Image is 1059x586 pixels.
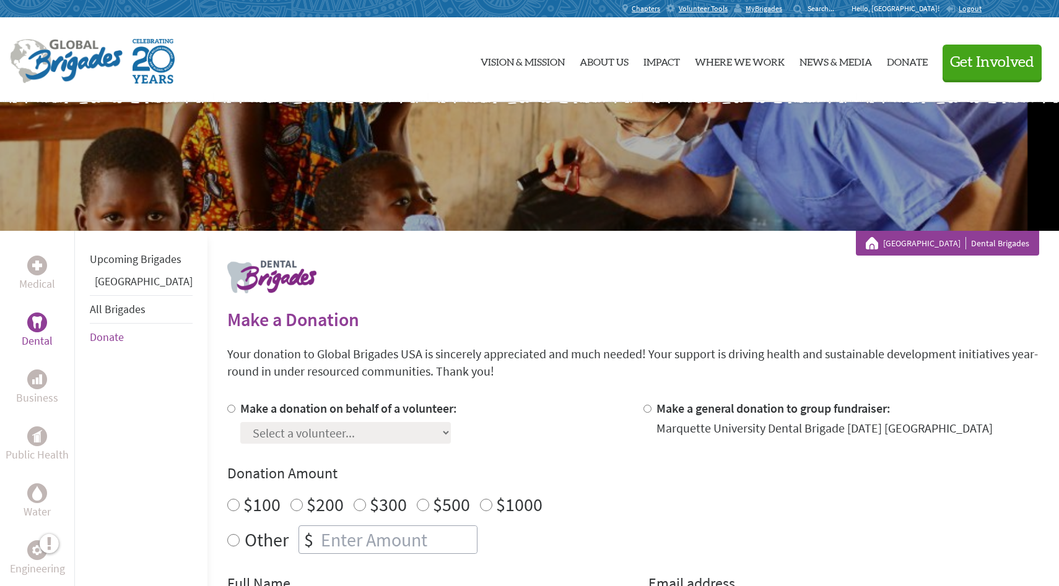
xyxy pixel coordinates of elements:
img: Water [32,486,42,500]
li: Panama [90,273,193,295]
p: Water [24,503,51,520]
label: $200 [307,493,344,516]
h4: Donation Amount [227,463,1039,483]
input: Search... [808,4,843,13]
img: Business [32,374,42,384]
span: Get Involved [950,55,1034,70]
a: Vision & Mission [481,28,565,92]
div: Water [27,483,47,503]
a: BusinessBusiness [16,369,58,407]
img: Global Brigades Logo [10,39,123,84]
div: Dental Brigades [866,237,1029,249]
span: MyBrigades [746,4,782,14]
p: Public Health [6,446,69,463]
div: Dental [27,312,47,332]
label: $1000 [496,493,543,516]
div: Business [27,369,47,389]
button: Get Involved [943,45,1042,80]
img: Global Brigades Celebrating 20 Years [133,39,175,84]
a: Donate [90,330,124,344]
span: Volunteer Tools [679,4,728,14]
label: $100 [243,493,281,516]
a: About Us [580,28,629,92]
li: Upcoming Brigades [90,246,193,273]
div: Medical [27,256,47,275]
img: Medical [32,261,42,270]
img: logo-dental.png [227,261,316,293]
h2: Make a Donation [227,308,1039,330]
img: Dental [32,316,42,328]
div: Marquette University Dental Brigade [DATE] [GEOGRAPHIC_DATA] [656,420,993,437]
li: Donate [90,324,193,351]
a: [GEOGRAPHIC_DATA] [883,237,966,249]
div: Engineering [27,540,47,560]
p: Hello, [GEOGRAPHIC_DATA]! [852,4,946,14]
a: Impact [643,28,680,92]
img: Public Health [32,430,42,442]
a: Upcoming Brigades [90,252,181,266]
span: Chapters [632,4,660,14]
a: All Brigades [90,302,146,316]
a: Where We Work [695,28,785,92]
label: Make a general donation to group fundraiser: [656,400,891,416]
label: Other [245,525,289,554]
div: Public Health [27,426,47,446]
li: All Brigades [90,295,193,324]
p: Engineering [10,560,65,577]
a: EngineeringEngineering [10,540,65,577]
span: Logout [959,4,982,13]
p: Medical [19,275,55,293]
p: Your donation to Global Brigades USA is sincerely appreciated and much needed! Your support is dr... [227,345,1039,380]
img: Engineering [32,545,42,555]
label: $500 [433,493,470,516]
div: $ [299,526,318,553]
label: Make a donation on behalf of a volunteer: [240,400,457,416]
p: Dental [22,332,53,350]
a: Logout [946,4,982,14]
a: WaterWater [24,483,51,520]
a: News & Media [800,28,872,92]
label: $300 [370,493,407,516]
a: MedicalMedical [19,256,55,293]
a: [GEOGRAPHIC_DATA] [95,274,193,288]
input: Enter Amount [318,526,477,553]
a: DentalDental [22,312,53,350]
a: Donate [887,28,928,92]
p: Business [16,389,58,407]
a: Public HealthPublic Health [6,426,69,463]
